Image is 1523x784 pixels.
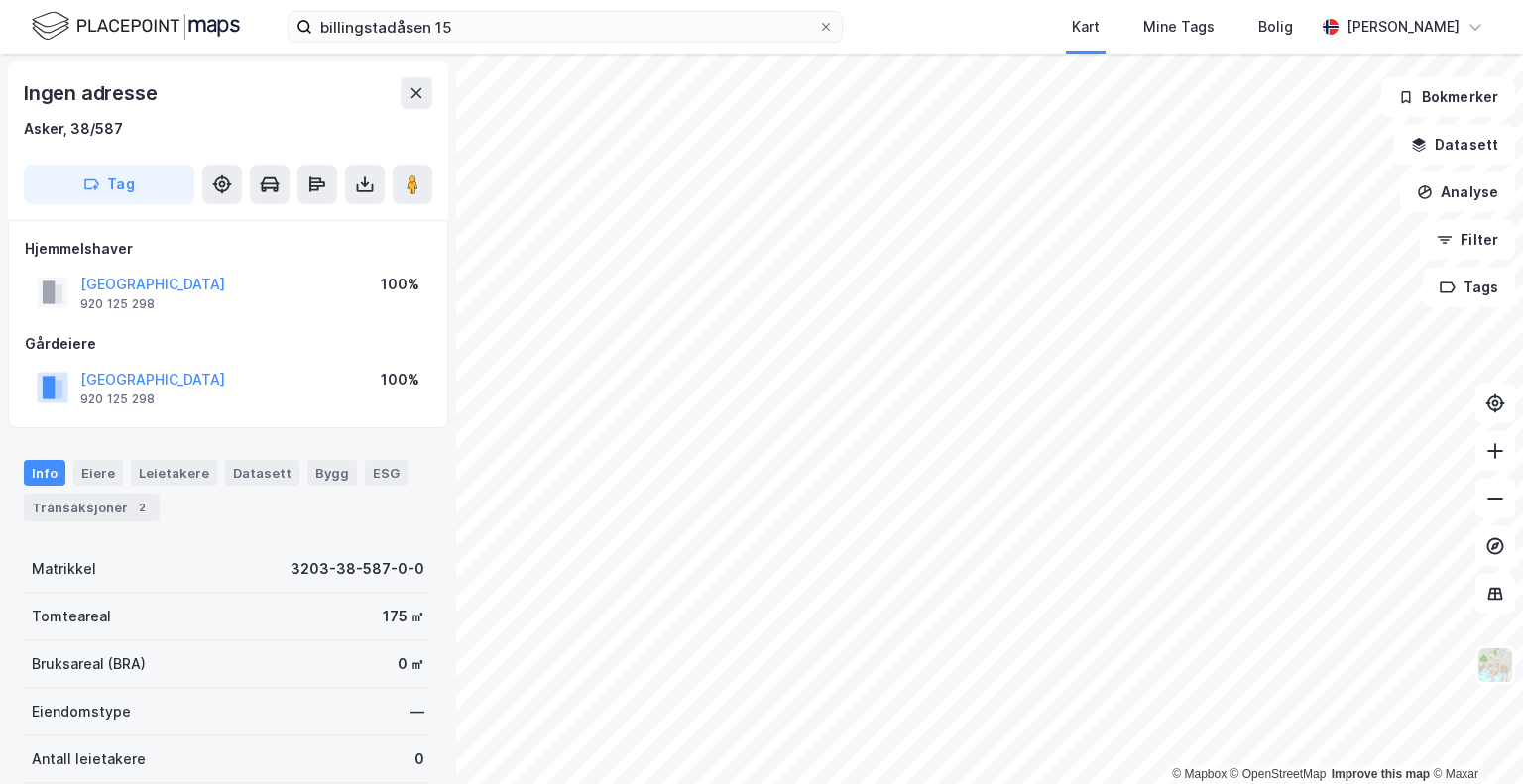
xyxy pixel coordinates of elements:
div: 100% [381,273,419,296]
div: Antall leietakere [32,747,146,771]
div: 0 [414,747,424,771]
button: Tag [24,165,194,204]
img: logo.f888ab2527a4732fd821a326f86c7f29.svg [32,9,240,44]
input: Søk på adresse, matrikkel, gårdeiere, leietakere eller personer [312,12,818,42]
div: Eiendomstype [32,700,131,724]
button: Bokmerker [1381,77,1515,117]
div: 2 [132,498,152,517]
div: Transaksjoner [24,494,160,521]
a: OpenStreetMap [1230,767,1327,781]
a: Improve this map [1332,767,1430,781]
div: Tomteareal [32,605,111,628]
div: Hjemmelshaver [25,237,431,261]
button: Filter [1420,220,1515,260]
div: Kart [1072,15,1100,39]
div: Eiere [73,460,123,486]
div: Leietakere [131,460,217,486]
div: Bygg [307,460,357,486]
div: 100% [381,368,419,392]
div: Asker, 38/587 [24,117,123,141]
button: Tags [1423,268,1515,307]
div: 175 ㎡ [383,605,424,628]
div: [PERSON_NAME] [1347,15,1460,39]
div: — [410,700,424,724]
div: 3203-38-587-0-0 [291,557,424,581]
iframe: Chat Widget [1424,689,1523,784]
div: 920 125 298 [80,392,155,407]
div: Mine Tags [1143,15,1215,39]
div: ESG [365,460,408,486]
div: Gårdeiere [25,332,431,356]
button: Datasett [1394,125,1515,165]
div: Datasett [225,460,299,486]
img: Z [1476,646,1514,684]
div: Bruksareal (BRA) [32,652,146,676]
div: 920 125 298 [80,296,155,312]
div: Matrikkel [32,557,96,581]
button: Analyse [1400,172,1515,212]
div: Ingen adresse [24,77,161,109]
a: Mapbox [1172,767,1227,781]
div: Info [24,460,65,486]
div: Bolig [1258,15,1293,39]
div: 0 ㎡ [398,652,424,676]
